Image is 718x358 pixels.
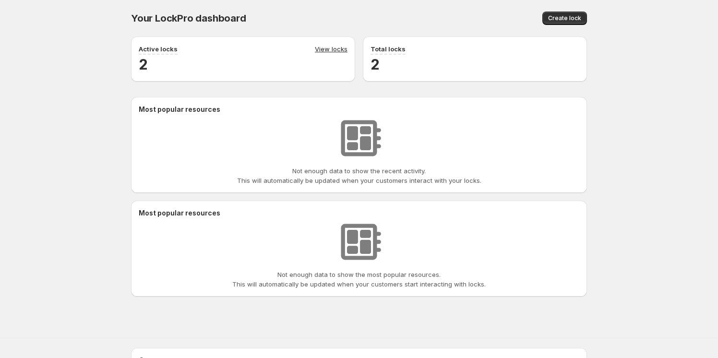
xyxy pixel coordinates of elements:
h2: Most popular resources [139,105,579,114]
p: Total locks [371,44,406,54]
h2: Most popular resources [139,208,579,218]
h2: 2 [139,55,347,74]
button: Create lock [542,12,587,25]
span: Your LockPro dashboard [131,12,246,24]
p: Not enough data to show the most popular resources. This will automatically be updated when your ... [232,270,486,289]
span: Create lock [548,14,581,22]
a: View locks [315,44,347,55]
img: No resources found [335,218,383,266]
h2: 2 [371,55,579,74]
img: No resources found [335,114,383,162]
p: Not enough data to show the recent activity. This will automatically be updated when your custome... [237,166,481,185]
p: Active locks [139,44,178,54]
